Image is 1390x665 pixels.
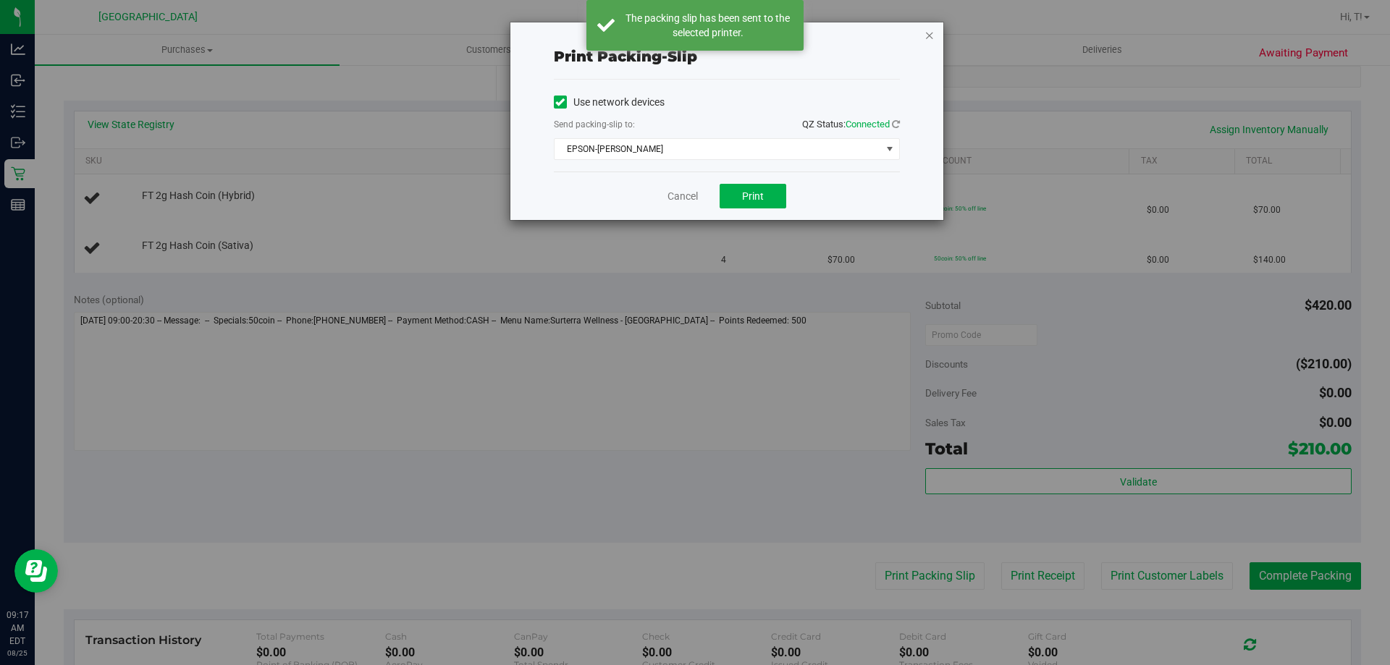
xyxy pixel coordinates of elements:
[667,189,698,204] a: Cancel
[802,119,900,130] span: QZ Status:
[554,118,635,131] label: Send packing-slip to:
[623,11,793,40] div: The packing slip has been sent to the selected printer.
[14,549,58,593] iframe: Resource center
[554,95,665,110] label: Use network devices
[720,184,786,208] button: Print
[846,119,890,130] span: Connected
[555,139,881,159] span: EPSON-[PERSON_NAME]
[554,48,697,65] span: Print packing-slip
[880,139,898,159] span: select
[742,190,764,202] span: Print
